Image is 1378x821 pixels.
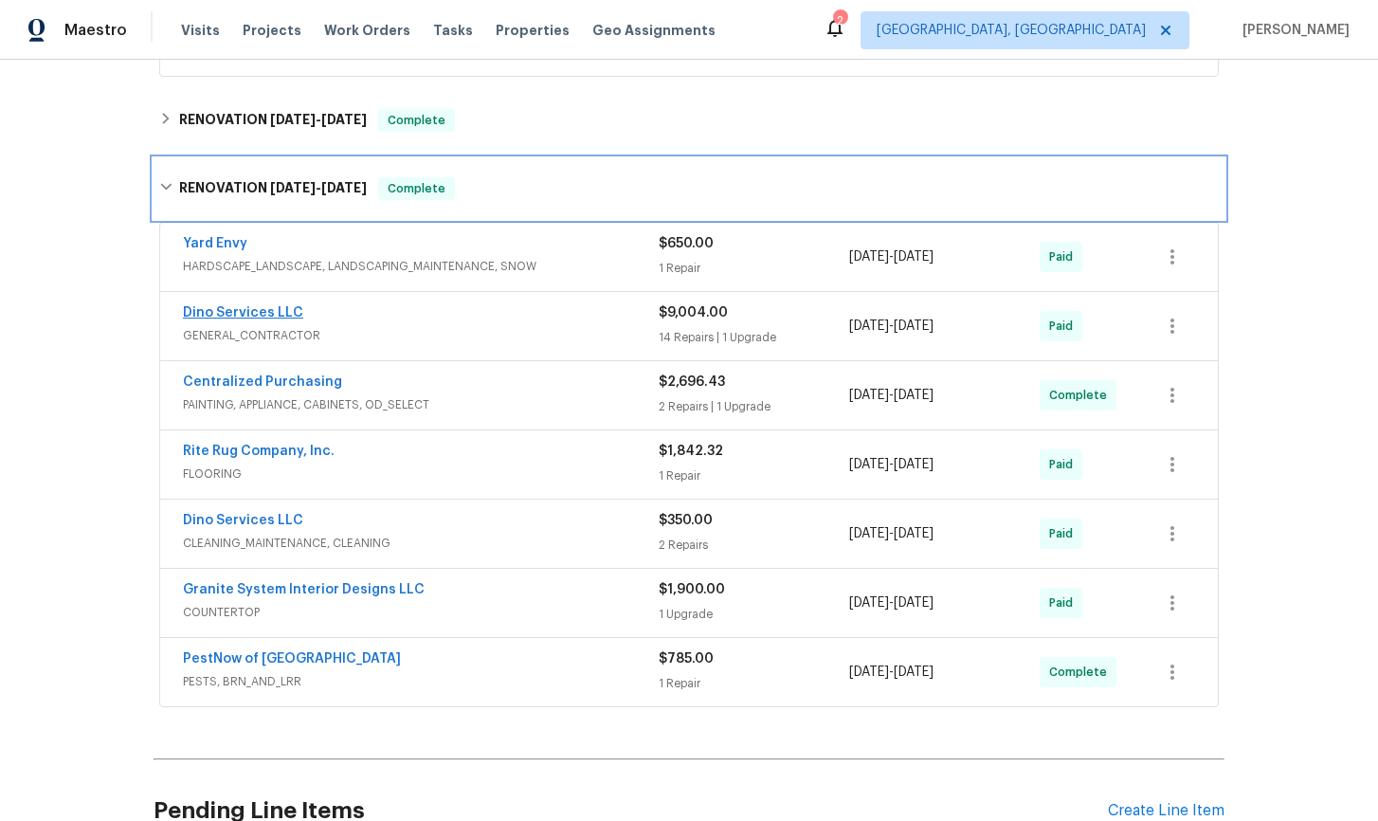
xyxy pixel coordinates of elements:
h6: RENOVATION [179,109,367,132]
span: Properties [496,21,570,40]
span: $1,842.32 [659,445,723,458]
span: PAINTING, APPLIANCE, CABINETS, OD_SELECT [183,395,659,414]
span: Tasks [433,24,473,37]
div: 1 Repair [659,466,849,485]
span: $9,004.00 [659,306,728,319]
div: 1 Repair [659,674,849,693]
div: Create Line Item [1108,802,1224,820]
span: $650.00 [659,237,714,250]
span: [DATE] [270,113,316,126]
a: PestNow of [GEOGRAPHIC_DATA] [183,652,401,666]
span: [GEOGRAPHIC_DATA], [GEOGRAPHIC_DATA] [877,21,1146,40]
span: FLOORING [183,465,659,483]
span: Paid [1049,524,1080,543]
span: Visits [181,21,220,40]
span: - [270,181,367,194]
span: [DATE] [894,666,934,679]
span: - [849,593,934,612]
span: [DATE] [849,319,889,333]
div: 2 [833,11,846,30]
span: $1,900.00 [659,583,725,596]
span: Work Orders [324,21,410,40]
span: - [849,247,934,266]
span: GENERAL_CONTRACTOR [183,326,659,345]
span: $2,696.43 [659,375,725,389]
span: CLEANING_MAINTENANCE, CLEANING [183,534,659,553]
span: [DATE] [849,389,889,402]
h6: RENOVATION [179,177,367,200]
div: 1 Upgrade [659,605,849,624]
a: Dino Services LLC [183,306,303,319]
div: 2 Repairs [659,536,849,555]
span: [DATE] [894,250,934,264]
div: 1 Repair [659,259,849,278]
span: [DATE] [894,458,934,471]
span: - [849,317,934,336]
div: RENOVATION [DATE]-[DATE]Complete [154,98,1224,143]
span: $785.00 [659,652,714,666]
a: Yard Envy [183,237,247,250]
span: Complete [380,111,453,130]
span: - [270,113,367,126]
span: - [849,524,934,543]
span: [DATE] [894,389,934,402]
span: Paid [1049,455,1080,474]
span: COUNTERTOP [183,603,659,622]
span: Paid [1049,593,1080,612]
span: Complete [1049,386,1115,405]
span: Geo Assignments [592,21,716,40]
a: Rite Rug Company, Inc. [183,445,335,458]
a: Centralized Purchasing [183,375,342,389]
div: 14 Repairs | 1 Upgrade [659,328,849,347]
div: 2 Repairs | 1 Upgrade [659,397,849,416]
span: [DATE] [894,319,934,333]
a: Dino Services LLC [183,514,303,527]
span: Maestro [64,21,127,40]
a: Granite System Interior Designs LLC [183,583,425,596]
span: PESTS, BRN_AND_LRR [183,672,659,691]
span: Complete [1049,663,1115,682]
span: - [849,386,934,405]
span: [DATE] [894,527,934,540]
span: $350.00 [659,514,713,527]
span: [DATE] [849,250,889,264]
div: RENOVATION [DATE]-[DATE]Complete [154,158,1224,219]
span: - [849,663,934,682]
span: Paid [1049,247,1080,266]
span: [DATE] [321,113,367,126]
span: HARDSCAPE_LANDSCAPE, LANDSCAPING_MAINTENANCE, SNOW [183,257,659,276]
span: [DATE] [849,527,889,540]
span: [DATE] [270,181,316,194]
span: [DATE] [321,181,367,194]
span: [PERSON_NAME] [1235,21,1350,40]
span: [DATE] [849,596,889,610]
span: [DATE] [894,596,934,610]
span: Paid [1049,317,1080,336]
span: [DATE] [849,458,889,471]
span: - [849,455,934,474]
span: [DATE] [849,666,889,679]
span: Complete [380,179,453,198]
span: Projects [243,21,301,40]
